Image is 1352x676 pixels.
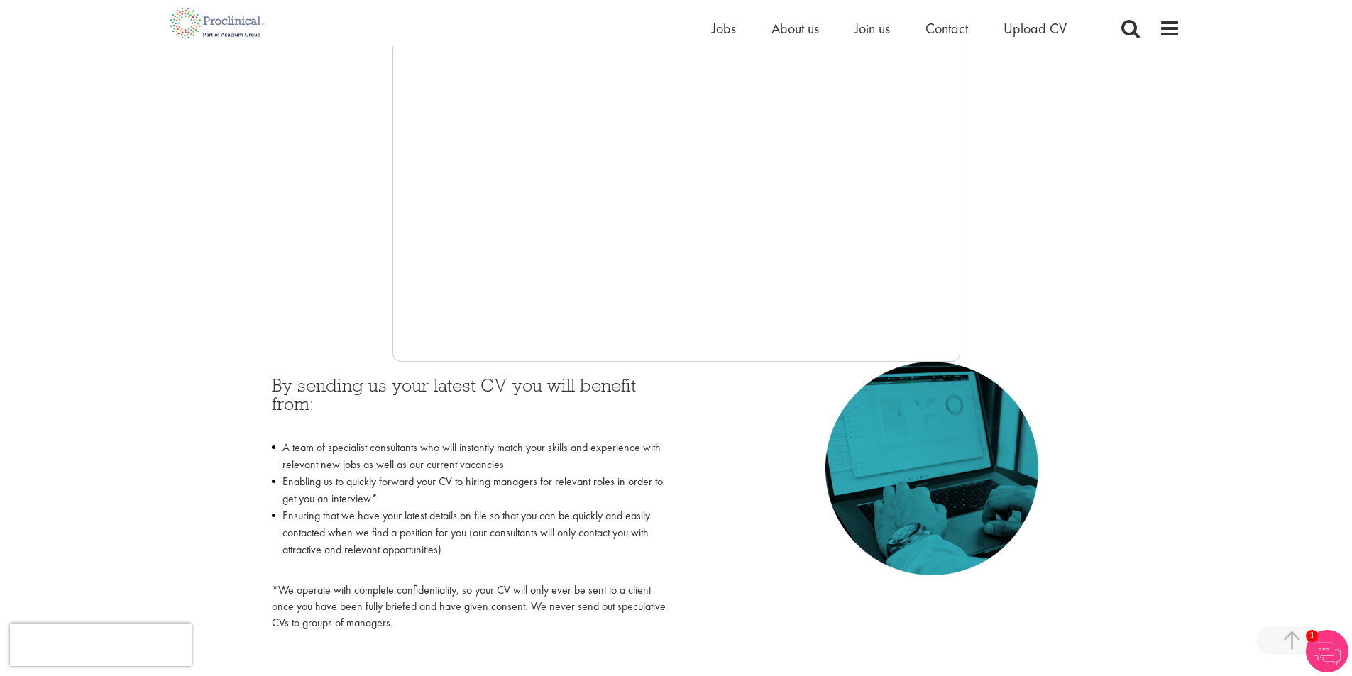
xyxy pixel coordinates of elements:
[10,624,192,666] iframe: reCAPTCHA
[272,582,666,631] p: *We operate with complete confidentiality, so your CV will only ever be sent to a client once you...
[272,473,666,507] li: Enabling us to quickly forward your CV to hiring managers for relevant roles in order to get you ...
[925,19,968,38] a: Contact
[712,19,736,38] a: Jobs
[1004,19,1067,38] a: Upload CV
[854,19,890,38] a: Join us
[272,507,666,575] li: Ensuring that we have your latest details on file so that you can be quickly and easily contacted...
[771,19,819,38] a: About us
[272,376,666,432] h3: By sending us your latest CV you will benefit from:
[272,439,666,473] li: A team of specialist consultants who will instantly match your skills and experience with relevan...
[1306,630,1318,642] span: 1
[1306,630,1348,672] img: Chatbot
